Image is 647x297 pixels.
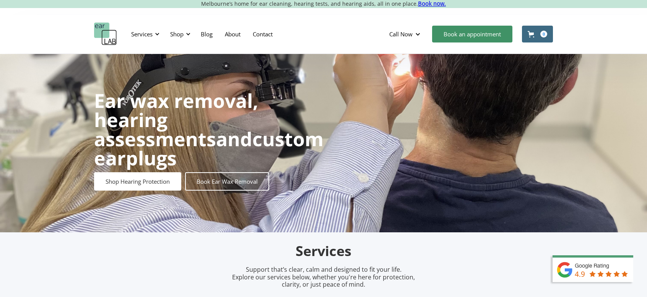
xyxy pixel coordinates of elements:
[432,26,512,42] a: Book an appointment
[166,23,193,46] div: Shop
[522,26,553,42] a: Open cart
[94,172,181,191] a: Shop Hearing Protection
[94,88,258,152] strong: Ear wax removal, hearing assessments
[127,23,162,46] div: Services
[383,23,428,46] div: Call Now
[94,23,117,46] a: home
[222,266,425,288] p: Support that’s clear, calm and designed to fit your life. Explore our services below, whether you...
[389,30,413,38] div: Call Now
[170,30,184,38] div: Shop
[219,23,247,45] a: About
[94,91,323,168] h1: and
[94,126,323,171] strong: custom earplugs
[247,23,279,45] a: Contact
[144,242,503,260] h2: Services
[540,31,547,38] div: 0
[185,172,269,191] a: Book Ear Wax Removal
[131,30,153,38] div: Services
[195,23,219,45] a: Blog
